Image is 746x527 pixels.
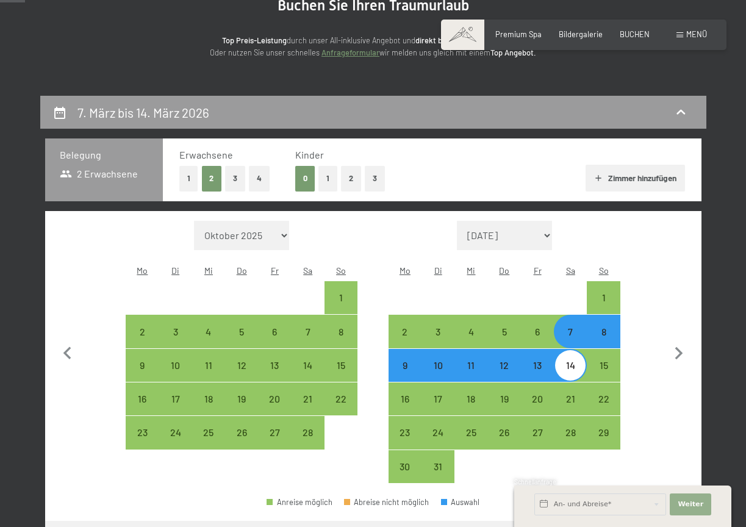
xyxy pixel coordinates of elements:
[454,382,487,415] div: Wed Mar 18 2026
[489,360,520,391] div: 12
[555,394,586,425] div: 21
[587,349,620,382] div: Anreise möglich
[292,315,325,348] div: Anreise möglich
[588,394,619,425] div: 22
[159,382,192,415] div: Tue Feb 17 2026
[555,428,586,458] div: 28
[325,315,357,348] div: Anreise möglich
[226,394,257,425] div: 19
[554,315,587,348] div: Anreise möglich
[192,416,225,449] div: Anreise möglich
[192,382,225,415] div: Anreise möglich
[488,382,521,415] div: Anreise möglich
[495,29,542,39] a: Premium Spa
[389,450,421,483] div: Mon Mar 30 2026
[293,327,323,357] div: 7
[421,349,454,382] div: Tue Mar 10 2026
[226,327,257,357] div: 5
[499,265,509,276] abbr: Donnerstag
[666,221,692,484] button: Nächster Monat
[586,165,685,192] button: Zimmer hinzufügen
[423,428,453,458] div: 24
[126,349,159,382] div: Anreise möglich
[126,416,159,449] div: Anreise möglich
[489,428,520,458] div: 26
[488,349,521,382] div: Anreise möglich
[225,416,258,449] div: Anreise möglich
[295,166,315,191] button: 0
[390,394,420,425] div: 16
[389,416,421,449] div: Mon Mar 23 2026
[587,349,620,382] div: Sun Mar 15 2026
[259,428,290,458] div: 27
[193,327,224,357] div: 4
[390,428,420,458] div: 23
[454,315,487,348] div: Anreise möglich
[292,315,325,348] div: Sat Feb 07 2026
[159,382,192,415] div: Anreise möglich
[60,148,149,162] h3: Belegung
[225,315,258,348] div: Anreise möglich
[226,360,257,391] div: 12
[587,416,620,449] div: Sun Mar 29 2026
[522,360,553,391] div: 13
[620,29,650,39] a: BUCHEN
[423,360,453,391] div: 10
[588,327,619,357] div: 8
[292,382,325,415] div: Sat Feb 21 2026
[521,382,554,415] div: Anreise möglich
[566,265,575,276] abbr: Samstag
[588,293,619,323] div: 1
[587,382,620,415] div: Sun Mar 22 2026
[488,315,521,348] div: Thu Mar 05 2026
[454,382,487,415] div: Anreise möglich
[325,349,357,382] div: Sun Feb 15 2026
[456,327,486,357] div: 4
[389,349,421,382] div: Mon Mar 09 2026
[522,394,553,425] div: 20
[126,382,159,415] div: Mon Feb 16 2026
[160,428,191,458] div: 24
[587,416,620,449] div: Anreise möglich
[686,29,707,39] span: Menü
[225,382,258,415] div: Thu Feb 19 2026
[390,360,420,391] div: 9
[454,416,487,449] div: Anreise möglich
[365,166,385,191] button: 3
[193,360,224,391] div: 11
[160,394,191,425] div: 17
[258,315,291,348] div: Anreise möglich
[237,265,247,276] abbr: Donnerstag
[129,34,617,59] p: durch unser All-inklusive Angebot und zum ! Oder nutzen Sie unser schnelles wir melden uns gleich...
[326,394,356,425] div: 22
[389,450,421,483] div: Anreise möglich
[55,221,81,484] button: Vorheriger Monat
[389,416,421,449] div: Anreise möglich
[160,327,191,357] div: 3
[389,315,421,348] div: Anreise möglich
[259,394,290,425] div: 20
[179,149,233,160] span: Erwachsene
[204,265,213,276] abbr: Mittwoch
[587,281,620,314] div: Sun Mar 01 2026
[77,105,209,120] h2: 7. März bis 14. März 2026
[326,293,356,323] div: 1
[325,281,357,314] div: Anreise möglich
[521,349,554,382] div: Anreise möglich
[555,360,586,391] div: 14
[488,382,521,415] div: Thu Mar 19 2026
[434,265,442,276] abbr: Dienstag
[554,315,587,348] div: Sat Mar 07 2026
[321,48,379,57] a: Anfrageformular
[258,382,291,415] div: Anreise möglich
[293,394,323,425] div: 21
[258,349,291,382] div: Fri Feb 13 2026
[225,315,258,348] div: Thu Feb 05 2026
[60,167,138,181] span: 2 Erwachsene
[554,382,587,415] div: Sat Mar 21 2026
[467,265,475,276] abbr: Mittwoch
[258,315,291,348] div: Fri Feb 06 2026
[326,327,356,357] div: 8
[489,327,520,357] div: 5
[456,394,486,425] div: 18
